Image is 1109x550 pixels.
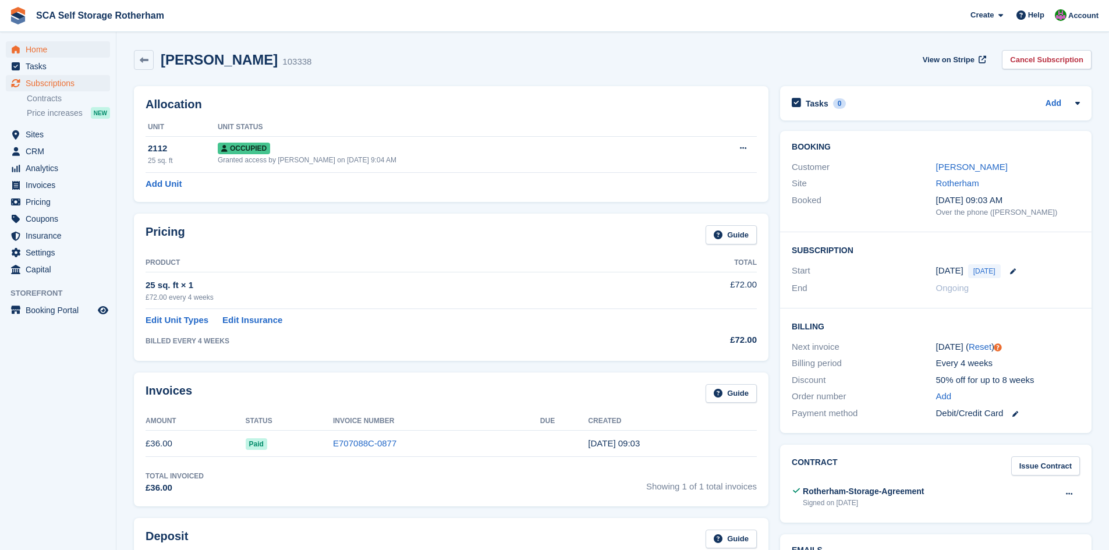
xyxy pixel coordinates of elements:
a: Preview store [96,303,110,317]
span: Settings [26,244,95,261]
a: Guide [706,384,757,403]
a: Cancel Subscription [1002,50,1092,69]
span: Invoices [26,177,95,193]
div: 2112 [148,142,218,155]
div: Booked [792,194,936,218]
a: [PERSON_NAME] [936,162,1008,172]
span: Analytics [26,160,95,176]
div: Order number [792,390,936,403]
a: menu [6,75,110,91]
h2: Booking [792,143,1080,152]
td: £72.00 [657,272,757,308]
div: Debit/Credit Card [936,407,1080,420]
th: Unit [146,118,218,137]
span: Pricing [26,194,95,210]
div: Every 4 weeks [936,357,1080,370]
div: Granted access by [PERSON_NAME] on [DATE] 9:04 AM [218,155,692,165]
div: Rotherham-Storage-Agreement [803,485,924,498]
th: Amount [146,412,246,431]
a: SCA Self Storage Rotherham [31,6,169,25]
span: Help [1028,9,1044,21]
a: Reset [969,342,991,352]
span: View on Stripe [923,54,975,66]
h2: [PERSON_NAME] [161,52,278,68]
a: Guide [706,530,757,549]
a: Add Unit [146,178,182,191]
div: 0 [833,98,846,109]
a: menu [6,41,110,58]
span: [DATE] [968,264,1001,278]
a: View on Stripe [918,50,988,69]
div: [DATE] ( ) [936,340,1080,354]
div: Total Invoiced [146,471,204,481]
a: Issue Contract [1011,456,1080,476]
span: Home [26,41,95,58]
h2: Tasks [806,98,828,109]
h2: Contract [792,456,838,476]
span: Sites [26,126,95,143]
img: stora-icon-8386f47178a22dfd0bd8f6a31ec36ba5ce8667c1dd55bd0f319d3a0aa187defe.svg [9,7,27,24]
div: 50% off for up to 8 weeks [936,374,1080,387]
a: Price increases NEW [27,107,110,119]
span: Tasks [26,58,95,74]
div: 103338 [282,55,311,69]
div: 25 sq. ft × 1 [146,279,657,292]
a: Rotherham [936,178,979,188]
div: BILLED EVERY 4 WEEKS [146,336,657,346]
a: menu [6,228,110,244]
div: Signed on [DATE] [803,498,924,508]
div: Payment method [792,407,936,420]
span: Occupied [218,143,270,154]
div: End [792,282,936,295]
time: 2025-08-25 00:00:00 UTC [936,264,963,278]
a: menu [6,126,110,143]
div: NEW [91,107,110,119]
th: Status [246,412,334,431]
span: Subscriptions [26,75,95,91]
span: Create [970,9,994,21]
a: menu [6,143,110,159]
a: Edit Insurance [222,314,282,327]
div: 25 sq. ft [148,155,218,166]
a: menu [6,160,110,176]
div: Over the phone ([PERSON_NAME]) [936,207,1080,218]
th: Unit Status [218,118,692,137]
h2: Invoices [146,384,192,403]
th: Created [588,412,757,431]
a: Add [1046,97,1061,111]
div: Tooltip anchor [993,342,1003,353]
h2: Pricing [146,225,185,244]
div: Billing period [792,357,936,370]
td: £36.00 [146,431,246,457]
img: Sarah Race [1055,9,1067,21]
span: Capital [26,261,95,278]
span: CRM [26,143,95,159]
div: [DATE] 09:03 AM [936,194,1080,207]
th: Product [146,254,657,272]
h2: Billing [792,320,1080,332]
a: menu [6,58,110,74]
span: Account [1068,10,1099,22]
a: menu [6,177,110,193]
span: Ongoing [936,283,969,293]
div: £36.00 [146,481,204,495]
span: Coupons [26,211,95,227]
span: Paid [246,438,267,450]
th: Total [657,254,757,272]
h2: Subscription [792,244,1080,256]
h2: Deposit [146,530,188,549]
a: menu [6,211,110,227]
a: Guide [706,225,757,244]
a: Add [936,390,952,403]
a: Edit Unit Types [146,314,208,327]
div: Discount [792,374,936,387]
a: menu [6,261,110,278]
a: E707088C-0877 [333,438,396,448]
div: £72.00 every 4 weeks [146,292,657,303]
div: Customer [792,161,936,174]
h2: Allocation [146,98,757,111]
th: Invoice Number [333,412,540,431]
span: Storefront [10,288,116,299]
span: Price increases [27,108,83,119]
a: Contracts [27,93,110,104]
